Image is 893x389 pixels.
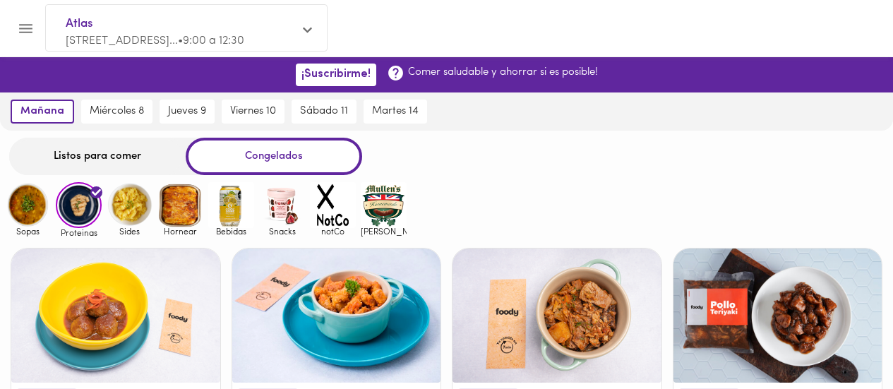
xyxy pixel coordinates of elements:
[208,227,254,236] span: Bebidas
[56,228,102,237] span: Proteinas
[296,64,376,85] button: ¡Suscribirme!
[673,249,882,383] div: Pollo teriyaki
[5,227,51,236] span: Sopas
[66,15,293,33] span: Atlas
[66,35,244,47] span: [STREET_ADDRESS]... • 9:00 a 12:30
[300,105,348,118] span: sábado 11
[20,105,64,118] span: mañana
[222,100,284,124] button: viernes 10
[259,182,305,228] img: Snacks
[11,249,220,383] div: Albóndigas con BBQ
[107,182,152,228] img: Sides
[259,227,305,236] span: Snacks
[453,249,661,383] div: Goulash de carne
[107,227,152,236] span: Sides
[301,68,371,81] span: ¡Suscribirme!
[232,249,441,383] div: Cerdo Agridulce Apanado
[9,138,186,175] div: Listos para comer
[361,227,407,236] span: [PERSON_NAME]
[408,65,598,80] p: Comer saludable y ahorrar si es posible!
[364,100,427,124] button: martes 14
[310,182,356,228] img: notCo
[56,182,102,228] img: Proteinas
[5,182,51,228] img: Sopas
[310,227,356,236] span: notCo
[8,11,43,46] button: Menu
[361,182,407,228] img: mullens
[168,105,206,118] span: jueves 9
[160,100,215,124] button: jueves 9
[90,105,144,118] span: miércoles 8
[230,105,276,118] span: viernes 10
[81,100,152,124] button: miércoles 8
[186,138,362,175] div: Congelados
[372,105,419,118] span: martes 14
[157,182,203,228] img: Hornear
[208,182,254,228] img: Bebidas
[11,100,74,124] button: mañana
[157,227,203,236] span: Hornear
[292,100,356,124] button: sábado 11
